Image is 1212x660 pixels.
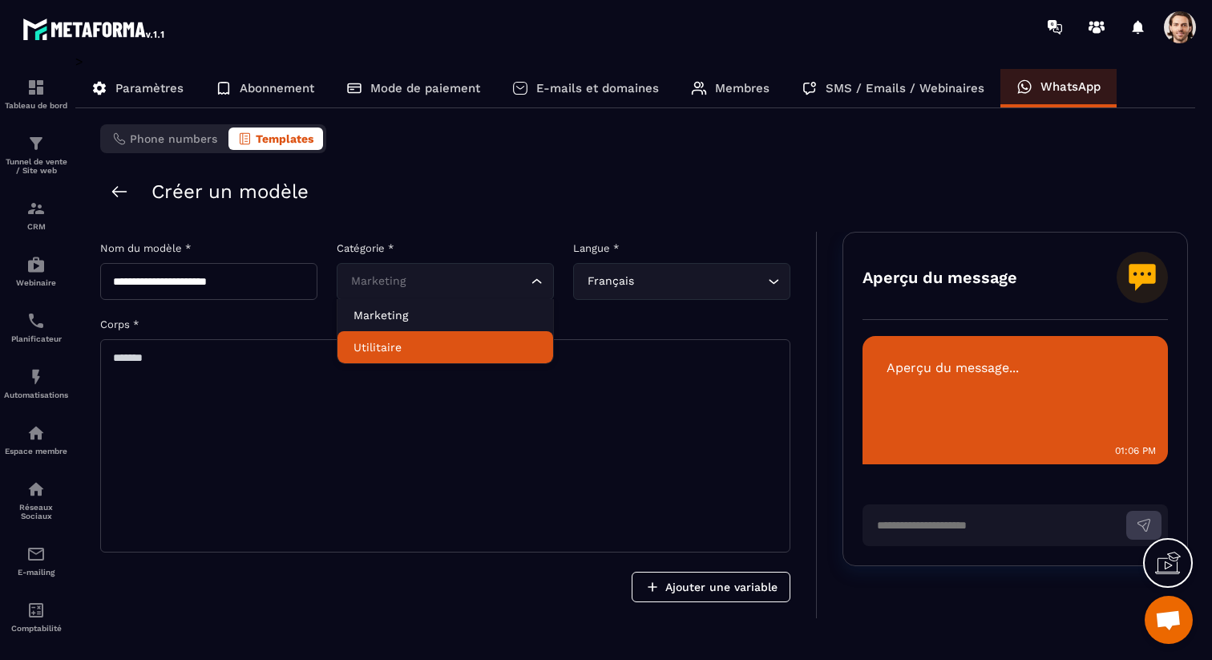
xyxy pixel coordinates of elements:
a: automationsautomationsAutomatisations [4,355,68,411]
button: Templates [228,128,323,150]
img: email [26,545,46,564]
div: Search for option [573,263,790,300]
button: Phone numbers [103,128,227,150]
input: Search for option [347,273,527,290]
label: Catégorie * [337,242,394,254]
span: Phone numbers [130,132,217,145]
p: E-mails et domaines [536,81,659,95]
a: emailemailE-mailing [4,532,68,589]
span: Templates [256,132,313,145]
label: Corps * [100,318,139,330]
label: Nom du modèle * [100,242,191,254]
p: CRM [4,222,68,231]
a: automationsautomationsWebinaire [4,243,68,299]
p: Réseaux Sociaux [4,503,68,520]
p: Membres [715,81,770,95]
p: Mode de paiement [370,81,480,95]
p: Automatisations [4,391,68,399]
a: accountantaccountantComptabilité [4,589,68,645]
a: formationformationTableau de bord [4,66,68,122]
img: formation [26,134,46,153]
img: social-network [26,480,46,499]
p: Comptabilité [4,624,68,633]
a: Ouvrir le chat [1145,596,1193,644]
img: automations [26,423,46,443]
img: formation [26,78,46,97]
a: formationformationTunnel de vente / Site web [4,122,68,187]
a: formationformationCRM [4,187,68,243]
p: Paramètres [115,81,184,95]
img: formation [26,199,46,218]
a: automationsautomationsEspace membre [4,411,68,468]
img: automations [26,367,46,387]
p: Tunnel de vente / Site web [4,157,68,175]
p: Marketing [353,307,537,323]
img: accountant [26,601,46,620]
p: Tableau de bord [4,101,68,110]
p: Espace membre [4,447,68,456]
img: scheduler [26,311,46,330]
input: Search for option [637,273,764,290]
label: Langue * [573,242,619,254]
button: Ajouter une variable [632,572,790,602]
p: Utilitaire [353,339,537,355]
p: SMS / Emails / Webinaires [826,81,984,95]
a: social-networksocial-networkRéseaux Sociaux [4,468,68,532]
div: Search for option [337,263,554,300]
p: WhatsApp [1040,79,1101,94]
span: Français [584,273,637,290]
a: schedulerschedulerPlanificateur [4,299,68,355]
img: automations [26,255,46,274]
h2: Créer un modèle [151,180,309,203]
p: Planificateur [4,334,68,343]
p: Webinaire [4,278,68,287]
p: Abonnement [240,81,314,95]
img: logo [22,14,167,43]
p: E-mailing [4,568,68,577]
